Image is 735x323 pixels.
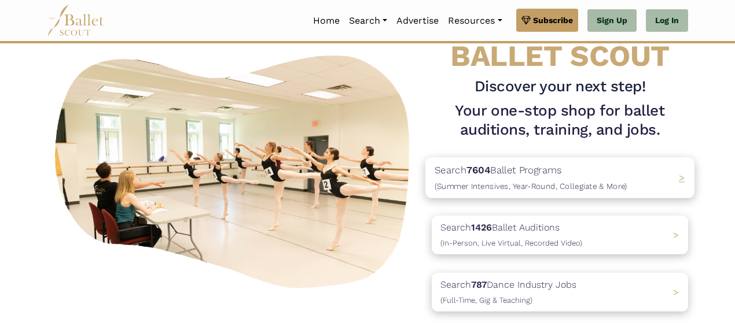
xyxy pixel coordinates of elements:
[466,164,490,176] b: 7604
[471,222,492,233] b: 1426
[392,9,443,33] a: Advertise
[533,14,573,27] span: Subscribe
[435,162,627,194] p: Search Ballet Programs
[440,220,582,250] p: Search Ballet Auditions
[646,9,688,32] a: Log In
[432,158,688,197] a: Search7604Ballet Programs(Summer Intensives, Year-Round, Collegiate & More)>
[435,181,627,191] span: (Summer Intensives, Year-Round, Collegiate & More)
[432,216,688,254] a: Search1426Ballet Auditions(In-Person, Live Virtual, Recorded Video) >
[440,296,532,305] span: (Full-Time, Gig & Teaching)
[673,287,679,298] span: >
[679,172,685,184] span: >
[344,9,392,33] a: Search
[432,77,688,96] h3: Discover your next step!
[516,9,578,32] a: Subscribe
[587,9,637,32] a: Sign Up
[443,9,506,33] a: Resources
[673,229,679,240] span: >
[521,14,531,27] img: gem.svg
[440,239,582,247] span: (In-Person, Live Virtual, Recorded Video)
[440,277,576,307] p: Search Dance Industry Jobs
[432,273,688,311] a: Search787Dance Industry Jobs(Full-Time, Gig & Teaching) >
[471,279,487,290] b: 787
[432,101,688,140] h1: Your one-stop shop for ballet auditions, training, and jobs.
[432,9,688,72] h4: BALLET SCOUT
[47,44,422,295] img: A group of ballerinas talking to each other in a ballet studio
[308,9,344,33] a: Home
